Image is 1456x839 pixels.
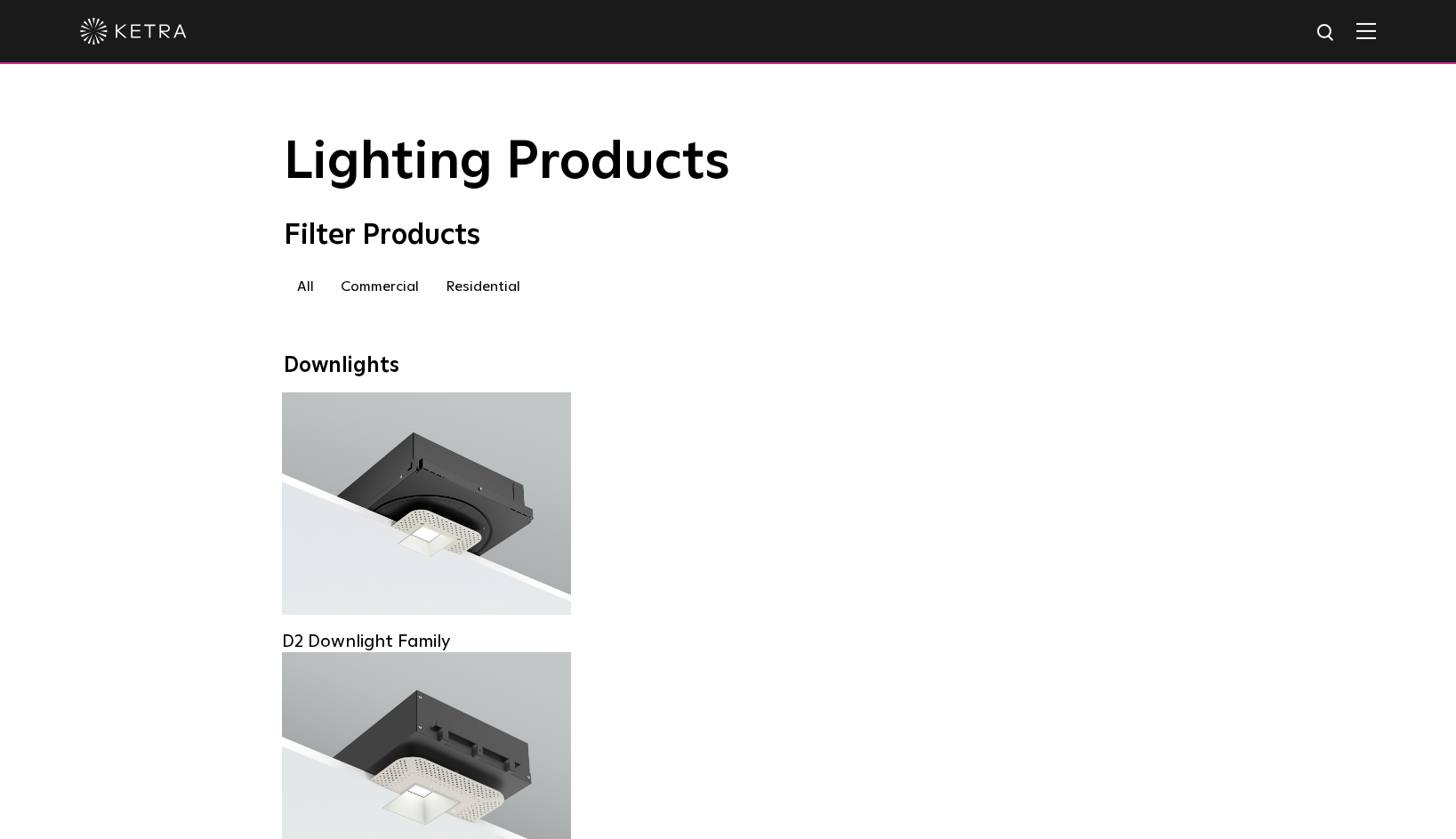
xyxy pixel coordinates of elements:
span: Lighting Products [284,136,730,190]
div: Filter Products [284,219,1173,253]
a: D2 Downlight Family Lumen Output:1200Colors:White / Black / Gloss Black / Silver / Bronze / Silve... [282,392,571,625]
label: All [284,270,327,303]
div: Downlights [284,353,1173,379]
img: ketra-logo-2019-white [80,18,187,44]
label: Commercial [327,270,432,303]
div: D2 Downlight Family [282,631,571,652]
label: Residential [432,270,534,303]
img: search icon [1315,22,1338,44]
img: Hamburger%20Nav.svg [1356,22,1376,39]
